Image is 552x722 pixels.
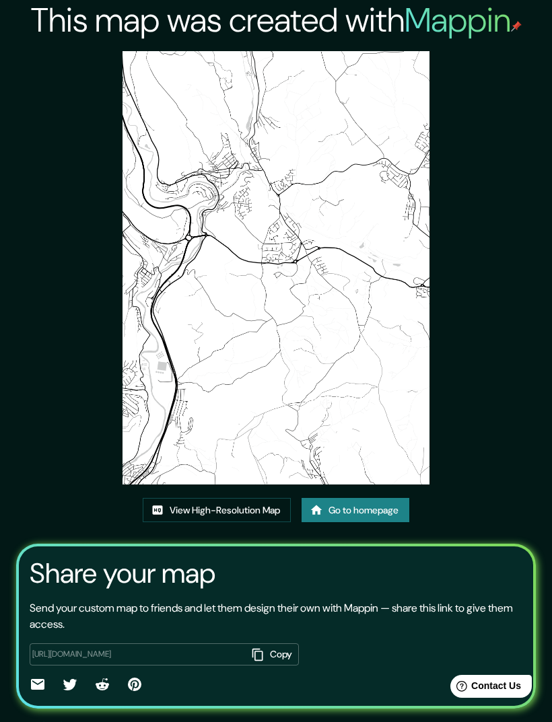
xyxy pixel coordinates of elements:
h3: Share your map [30,557,215,589]
img: mappin-pin [511,21,522,32]
a: View High-Resolution Map [143,498,291,523]
img: created-map [123,51,429,484]
p: Send your custom map to friends and let them design their own with Mappin — share this link to gi... [30,600,522,633]
button: Copy [246,643,299,665]
iframe: Help widget launcher [432,670,537,707]
a: Go to homepage [302,498,409,523]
